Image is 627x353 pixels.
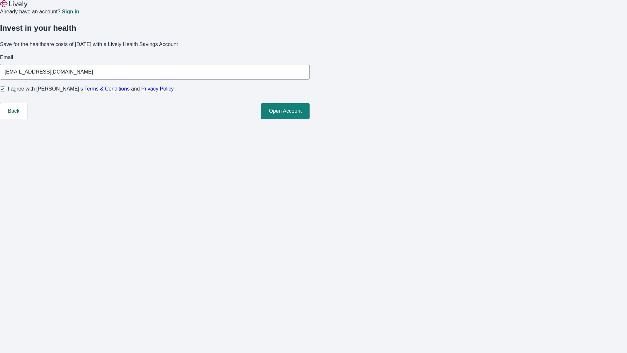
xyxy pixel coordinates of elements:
a: Terms & Conditions [84,86,130,92]
a: Sign in [62,9,79,14]
a: Privacy Policy [141,86,174,92]
span: I agree with [PERSON_NAME]’s and [8,85,174,93]
button: Open Account [261,103,310,119]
